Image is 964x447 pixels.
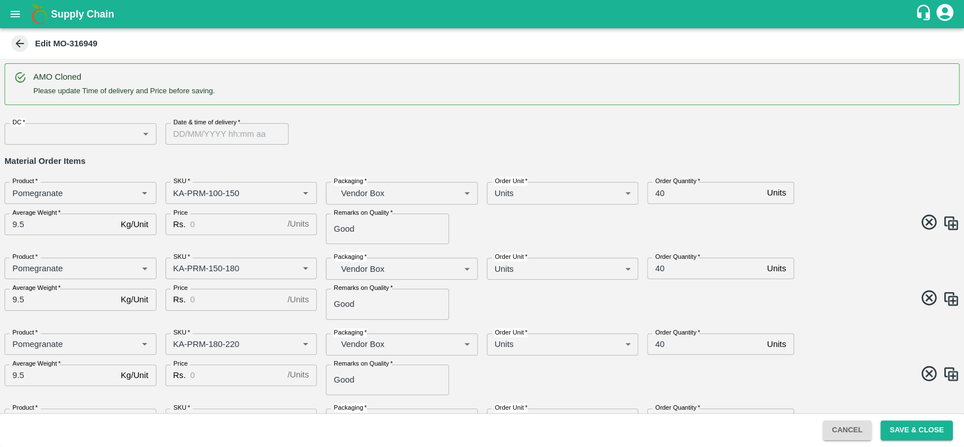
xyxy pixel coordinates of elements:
[341,187,460,199] p: Vendor Box
[647,182,762,203] input: 0
[341,263,460,275] p: Vendor Box
[51,6,915,22] a: Supply Chain
[35,39,98,48] b: Edit MO-316949
[12,209,60,218] label: Average Weight
[2,1,28,27] button: open drawer
[121,369,149,381] p: Kg/Unit
[495,177,527,186] label: Order Unit
[173,177,190,186] label: SKU
[173,359,187,368] label: Price
[823,420,871,440] button: Cancel
[495,338,514,350] p: Units
[655,328,700,337] label: Order Quantity
[12,284,60,293] label: Average Weight
[173,369,186,381] p: Rs.
[12,328,38,337] label: Product
[173,218,186,231] p: Rs.
[495,403,527,413] label: Order Unit
[137,261,152,276] button: Open
[190,289,283,310] input: 0
[137,412,152,427] button: Open
[334,253,367,262] label: Packaging
[5,289,116,310] input: 0
[334,359,392,368] label: Remarks on Quality
[5,157,86,166] strong: Material Order Items
[12,403,38,413] label: Product
[298,412,313,427] button: Open
[298,337,313,351] button: Open
[33,67,215,101] div: Please update Time of delivery and Price before saving.
[655,177,700,186] label: Order Quantity
[173,328,190,337] label: SKU
[173,293,186,306] p: Rs.
[5,214,116,235] input: 0
[173,403,190,413] label: SKU
[33,71,215,83] div: AMO Cloned
[12,118,25,127] label: DC
[5,364,116,386] input: 0
[655,253,700,262] label: Order Quantity
[12,253,38,262] label: Product
[298,185,313,200] button: Open
[165,123,281,145] input: Choose date
[334,403,367,413] label: Packaging
[943,366,959,383] img: CloneIcon
[880,420,953,440] button: Save & Close
[28,3,51,25] img: logo
[334,209,392,218] label: Remarks on Quality
[495,328,527,337] label: Order Unit
[334,328,367,337] label: Packaging
[334,177,367,186] label: Packaging
[767,338,786,350] p: Units
[334,284,392,293] label: Remarks on Quality
[943,215,959,232] img: CloneIcon
[173,253,190,262] label: SKU
[935,2,955,26] div: account of current user
[173,118,241,127] label: Date & time of delivery
[767,262,786,275] p: Units
[121,218,149,231] p: Kg/Unit
[943,290,959,307] img: CloneIcon
[495,263,514,275] p: Units
[655,403,700,413] label: Order Quantity
[495,187,514,199] p: Units
[121,293,149,306] p: Kg/Unit
[173,209,187,218] label: Price
[137,337,152,351] button: Open
[647,258,762,279] input: 0
[137,185,152,200] button: Open
[12,177,38,186] label: Product
[647,333,762,355] input: 0
[190,214,283,235] input: 0
[495,253,527,262] label: Order Unit
[915,4,935,24] div: customer-support
[647,409,762,430] input: 0
[190,364,283,386] input: 0
[341,338,460,350] p: Vendor Box
[51,8,114,20] b: Supply Chain
[173,284,187,293] label: Price
[12,359,60,368] label: Average Weight
[298,261,313,276] button: Open
[767,186,786,199] p: Units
